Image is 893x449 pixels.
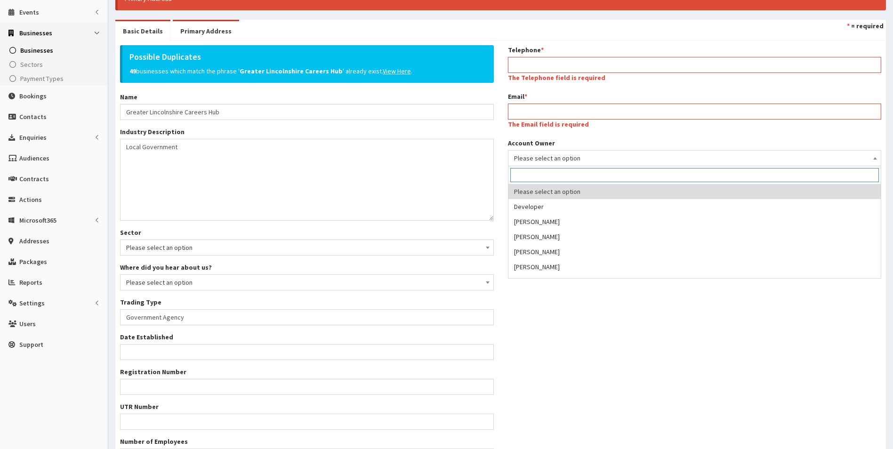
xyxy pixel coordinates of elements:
span: Contacts [19,112,47,121]
label: Number of Employees [120,437,188,446]
span: Please select an option [508,150,882,166]
label: Account Owner [508,138,555,148]
li: Please select an option [508,184,881,199]
li: [PERSON_NAME] [508,214,881,229]
span: Please select an option [120,240,494,256]
span: Addresses [19,237,49,245]
span: Microsoft365 [19,216,56,224]
label: The Telephone field is required [508,73,605,82]
span: Businesses [19,29,52,37]
span: Contracts [19,175,49,183]
label: UTR Number [120,402,159,411]
b: 49 [129,67,136,75]
span: Audiences [19,154,49,162]
a: Primary Address [173,21,239,41]
label: Sector [120,228,141,237]
span: Please select an option [126,276,488,289]
span: Users [19,320,36,328]
b: Greater Lincolnshire Careers Hub [240,67,343,75]
li: [PERSON_NAME] [508,274,881,289]
a: Basic Details [115,21,170,41]
span: Bookings [19,92,47,100]
li: [PERSON_NAME] [508,244,881,259]
span: Sectors [20,60,43,69]
span: Please select an option [120,274,494,290]
a: View Here [383,67,411,75]
span: Reports [19,278,42,287]
span: Please select an option [514,152,876,165]
label: Registration Number [120,367,186,377]
span: Enquiries [19,133,47,142]
span: Actions [19,195,42,204]
label: The Email field is required [508,120,589,129]
h4: Possible Duplicates [129,52,480,62]
label: Industry Description [120,127,185,136]
label: Email [508,92,527,101]
label: Date Established [120,332,173,342]
a: Businesses [2,43,108,57]
label: Telephone [508,45,544,55]
span: Please select an option [126,241,488,254]
span: Support [19,340,43,349]
label: Trading Type [120,297,161,307]
label: Name [120,92,137,102]
a: Payment Types [2,72,108,86]
span: Events [19,8,39,16]
span: Businesses [20,46,53,55]
li: [PERSON_NAME] [508,259,881,274]
li: Developer [508,199,881,214]
span: Packages [19,257,47,266]
strong: = required [851,22,884,30]
li: [PERSON_NAME] [508,229,881,244]
span: Settings [19,299,45,307]
label: Where did you hear about us? [120,263,212,272]
span: Payment Types [20,74,64,83]
a: Sectors [2,57,108,72]
div: businesses which match the phrase ' ' already exist. . [120,45,494,83]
